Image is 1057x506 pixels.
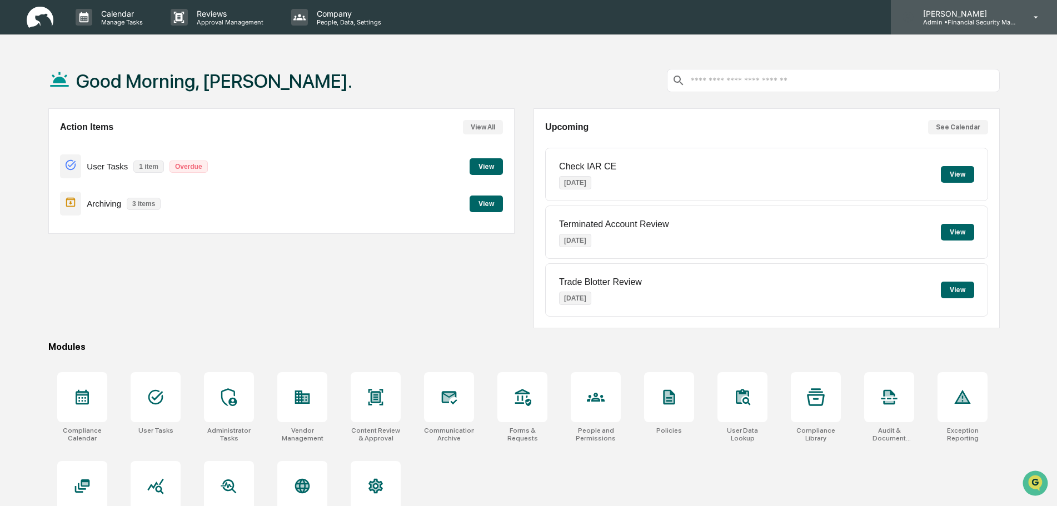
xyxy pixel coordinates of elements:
[559,176,591,189] p: [DATE]
[92,18,148,26] p: Manage Tasks
[92,9,148,18] p: Calendar
[189,88,202,102] button: Start new chat
[470,161,503,171] a: View
[81,141,89,150] div: 🗄️
[559,292,591,305] p: [DATE]
[60,122,113,132] h2: Action Items
[111,188,134,197] span: Pylon
[928,120,988,134] button: See Calendar
[559,234,591,247] p: [DATE]
[7,136,76,156] a: 🖐️Preclearance
[308,18,387,26] p: People, Data, Settings
[717,427,767,442] div: User Data Lookup
[277,427,327,442] div: Vendor Management
[48,342,1000,352] div: Modules
[463,120,503,134] button: View All
[87,199,121,208] p: Archiving
[914,18,1018,26] p: Admin • Financial Security Management
[497,427,547,442] div: Forms & Requests
[351,427,401,442] div: Content Review & Approval
[914,9,1018,18] p: [PERSON_NAME]
[92,140,138,151] span: Attestations
[571,427,621,442] div: People and Permissions
[11,162,20,171] div: 🔎
[22,161,70,172] span: Data Lookup
[424,427,474,442] div: Communications Archive
[22,140,72,151] span: Preclearance
[76,70,352,92] h1: Good Morning, [PERSON_NAME].
[169,161,208,173] p: Overdue
[76,136,142,156] a: 🗄️Attestations
[7,157,74,177] a: 🔎Data Lookup
[133,161,164,173] p: 1 item
[559,162,616,172] p: Check IAR CE
[791,427,841,442] div: Compliance Library
[559,219,669,229] p: Terminated Account Review
[470,158,503,175] button: View
[87,162,128,171] p: User Tasks
[470,198,503,208] a: View
[78,188,134,197] a: Powered byPylon
[559,277,642,287] p: Trade Blotter Review
[545,122,589,132] h2: Upcoming
[27,7,53,28] img: logo
[938,427,988,442] div: Exception Reporting
[941,166,974,183] button: View
[57,427,107,442] div: Compliance Calendar
[656,427,682,434] div: Policies
[38,85,182,96] div: Start new chat
[204,427,254,442] div: Administrator Tasks
[941,224,974,241] button: View
[188,18,269,26] p: Approval Management
[470,196,503,212] button: View
[11,23,202,41] p: How can we help?
[941,282,974,298] button: View
[138,427,173,434] div: User Tasks
[864,427,914,442] div: Audit & Document Logs
[11,141,20,150] div: 🖐️
[188,9,269,18] p: Reviews
[308,9,387,18] p: Company
[1021,469,1051,499] iframe: Open customer support
[38,96,141,105] div: We're available if you need us!
[11,85,31,105] img: 1746055101610-c473b297-6a78-478c-a979-82029cc54cd1
[127,198,161,210] p: 3 items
